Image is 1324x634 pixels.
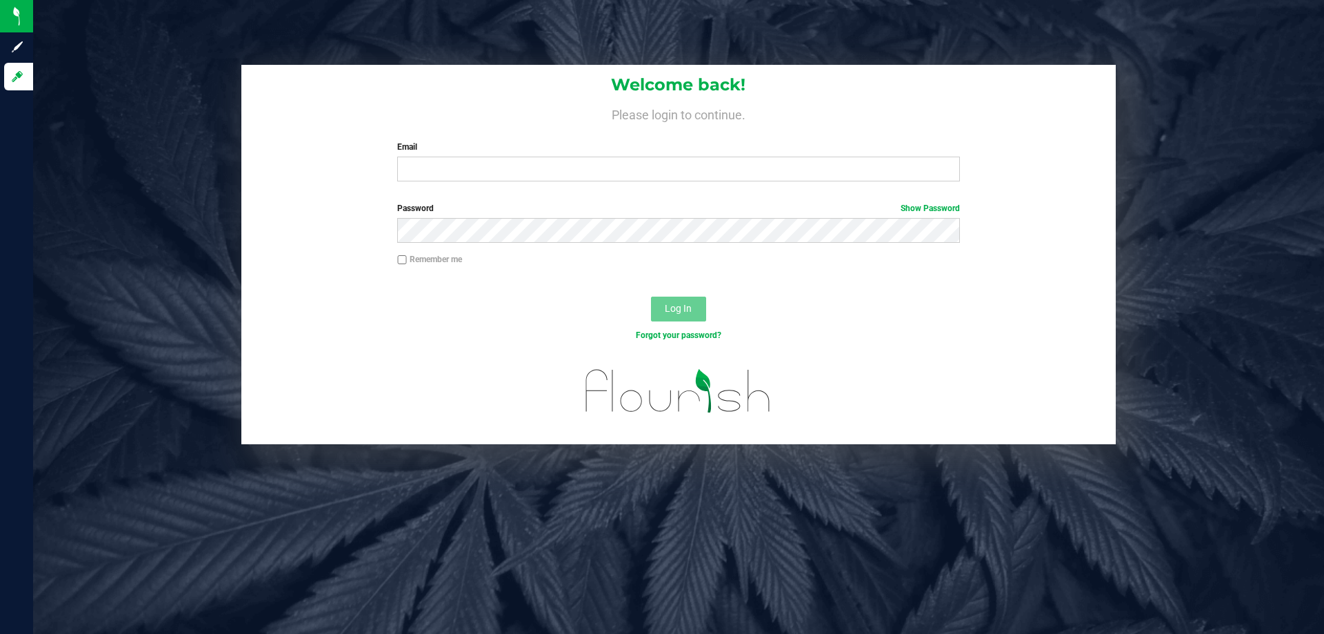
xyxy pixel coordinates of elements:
[241,76,1116,94] h1: Welcome back!
[397,255,407,265] input: Remember me
[651,297,706,321] button: Log In
[241,105,1116,121] h4: Please login to continue.
[397,204,434,213] span: Password
[10,70,24,83] inline-svg: Log in
[901,204,960,213] a: Show Password
[665,303,692,314] span: Log In
[397,141,959,153] label: Email
[10,40,24,54] inline-svg: Sign up
[397,253,462,266] label: Remember me
[636,330,721,340] a: Forgot your password?
[569,356,788,426] img: flourish_logo.svg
